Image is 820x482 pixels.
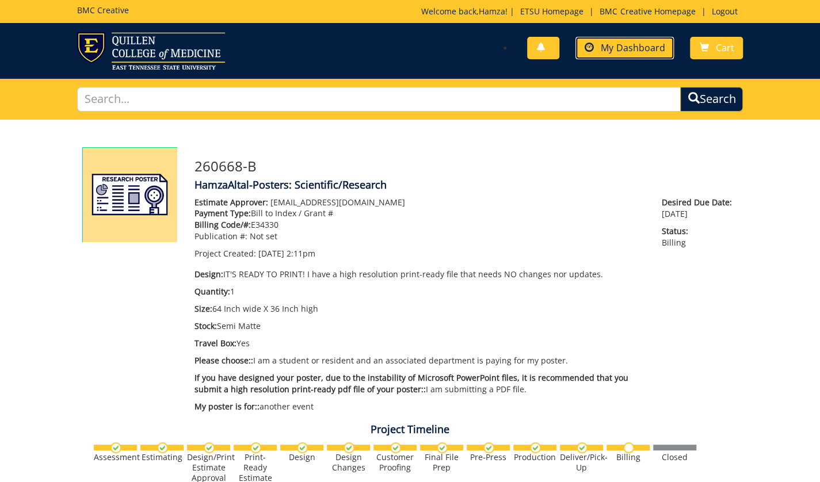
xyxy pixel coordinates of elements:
[77,87,681,112] input: Search...
[194,159,738,174] h3: 260668-B
[250,231,277,242] span: Not set
[204,442,215,453] img: checkmark
[653,452,696,462] div: Closed
[662,197,738,208] span: Desired Due Date:
[194,286,645,297] p: 1
[194,248,256,259] span: Project Created:
[390,442,401,453] img: checkmark
[467,452,510,462] div: Pre-Press
[715,41,734,54] span: Cart
[194,401,645,412] p: another event
[194,208,251,219] span: Payment Type:
[194,219,645,231] p: E34330
[194,269,645,280] p: IT'S READY TO PRINT! I have a high resolution print-ready file that needs NO changes nor updates.
[194,320,217,331] span: Stock:
[530,442,541,453] img: checkmark
[140,452,184,462] div: Estimating
[437,442,448,453] img: checkmark
[194,197,268,208] span: Estimate Approver:
[680,87,743,112] button: Search
[194,303,645,315] p: 64 Inch wide X 36 Inch high
[514,6,589,17] a: ETSU Homepage
[74,424,747,435] h4: Project Timeline
[662,225,738,237] span: Status:
[594,6,701,17] a: BMC Creative Homepage
[420,452,463,473] div: Final File Prep
[194,338,237,349] span: Travel Box:
[690,37,743,59] a: Cart
[194,303,212,314] span: Size:
[623,442,634,453] img: no
[344,442,354,453] img: checkmark
[110,442,121,453] img: checkmark
[705,6,743,17] a: Logout
[327,452,370,473] div: Design Changes
[373,452,417,473] div: Customer Proofing
[94,452,137,462] div: Assessment
[194,401,260,412] span: My poster is for::
[479,6,505,17] a: Hamza
[575,37,674,59] a: My Dashboard
[194,320,645,332] p: Semi Matte
[513,452,556,462] div: Production
[601,41,665,54] span: My Dashboard
[194,338,645,349] p: Yes
[194,197,645,208] p: [EMAIL_ADDRESS][DOMAIN_NAME]
[77,6,129,14] h5: BMC Creative
[483,442,494,453] img: checkmark
[82,147,177,242] img: Product featured image
[157,442,168,453] img: checkmark
[280,452,323,462] div: Design
[421,6,743,17] p: Welcome back, ! | | |
[250,442,261,453] img: checkmark
[662,225,738,248] p: Billing
[194,179,738,191] h4: HamzaAltal-Posters: Scientific/Research
[577,442,588,453] img: checkmark
[194,372,628,395] span: If you have designed your poster, due to the instability of Microsoft PowerPoint files, it is rec...
[662,197,738,220] p: [DATE]
[194,286,230,297] span: Quantity:
[194,231,247,242] span: Publication #:
[194,372,645,395] p: I am submitting a PDF file.
[194,355,253,366] span: Please choose::
[560,452,603,473] div: Deliver/Pick-Up
[77,32,225,70] img: ETSU logo
[607,452,650,462] div: Billing
[194,219,251,230] span: Billing Code/#:
[297,442,308,453] img: checkmark
[194,269,223,280] span: Design:
[258,248,315,259] span: [DATE] 2:11pm
[194,355,645,366] p: I am a student or resident and an associated department is paying for my poster.
[194,208,645,219] p: Bill to Index / Grant #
